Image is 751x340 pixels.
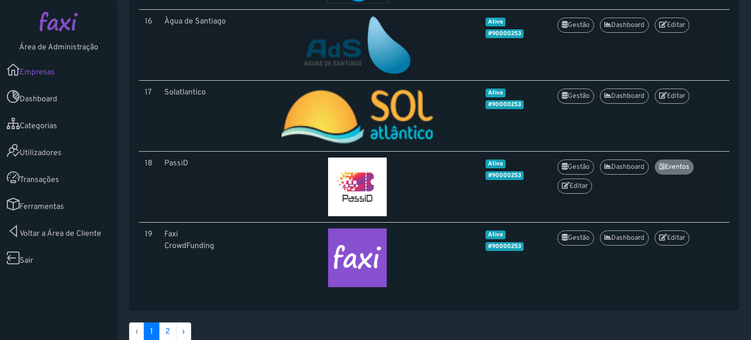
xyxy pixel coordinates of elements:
[486,100,524,109] span: #90000253
[557,159,594,175] a: Gestão
[158,81,236,152] td: Solatlantico
[600,230,649,246] a: Dashboard
[158,10,236,81] td: Àgua de Santiago
[486,242,524,251] span: #90000253
[655,159,694,175] a: Eventos
[486,171,524,180] span: #90000253
[139,152,158,223] td: 18
[242,228,474,287] img: Faxi CrowdFunding
[158,223,236,294] td: Faxi CrowdFunding
[486,89,506,97] span: Ativo
[242,158,474,216] img: PassiD
[655,18,689,33] a: Editar
[486,18,506,26] span: Ativo
[600,18,649,33] a: Dashboard
[139,81,158,152] td: 17
[600,159,649,175] a: Dashboard
[655,230,689,246] a: Editar
[486,29,524,38] span: #90000253
[139,10,158,81] td: 16
[486,230,506,239] span: Ativo
[139,223,158,294] td: 19
[557,230,594,246] a: Gestão
[557,18,594,33] a: Gestão
[242,16,474,74] img: Àgua de Santiago
[158,152,236,223] td: PassiD
[557,89,594,104] a: Gestão
[557,179,592,194] a: Editar
[600,89,649,104] a: Dashboard
[486,159,506,168] span: Ativo
[242,87,474,145] img: Solatlantico
[655,89,689,104] a: Editar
